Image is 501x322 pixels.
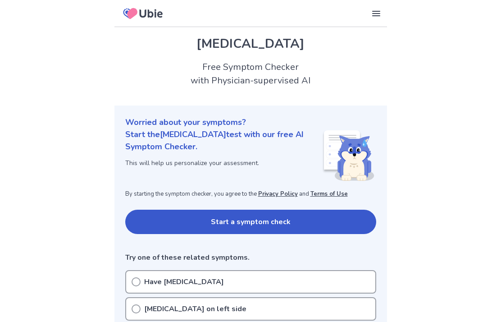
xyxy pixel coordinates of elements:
[310,190,348,198] a: Terms of Use
[144,276,224,287] p: Have [MEDICAL_DATA]
[125,34,376,53] h1: [MEDICAL_DATA]
[258,190,298,198] a: Privacy Policy
[125,158,322,168] p: This will help us personalize your assessment.
[125,116,376,129] p: Worried about your symptoms?
[125,252,376,263] p: Try one of these related symptoms.
[125,190,376,199] p: By starting the symptom checker, you agree to the and
[144,304,246,314] p: [MEDICAL_DATA] on left side
[125,129,322,153] p: Start the [MEDICAL_DATA] test with our free AI Symptom Checker.
[125,210,376,234] button: Start a symptom check
[114,60,387,87] h2: Free Symptom Checker with Physician-supervised AI
[322,130,374,181] img: Shiba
